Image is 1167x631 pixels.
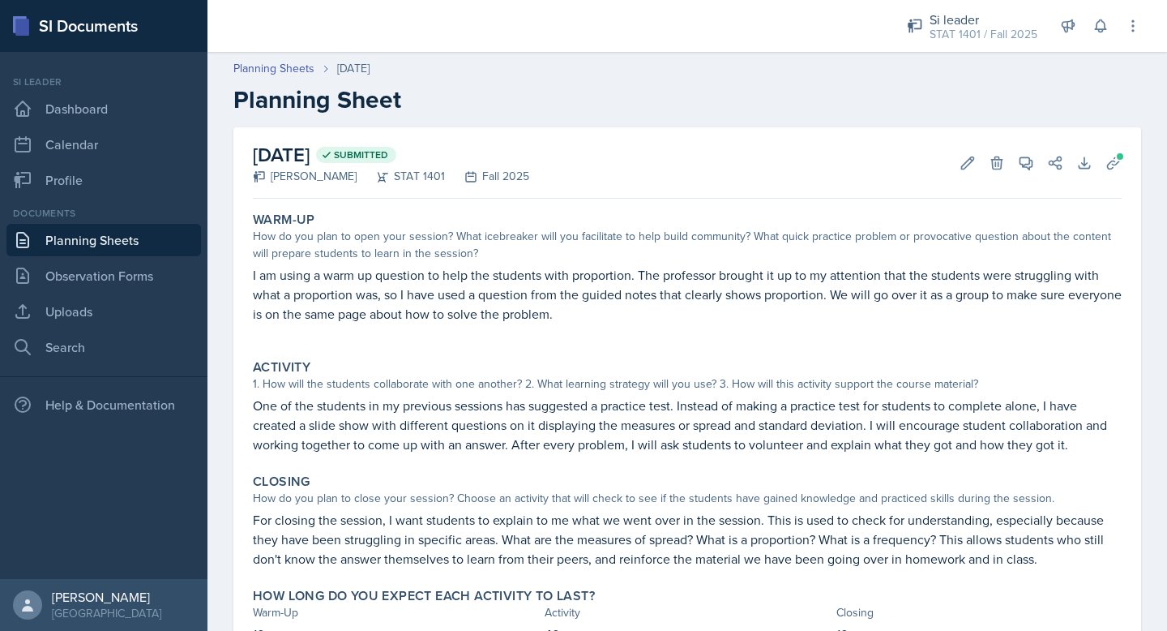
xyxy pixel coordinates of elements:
div: [DATE] [337,60,370,77]
p: For closing the session, I want students to explain to me what we went over in the session. This ... [253,510,1122,569]
div: Si leader [930,10,1037,29]
div: 1. How will the students collaborate with one another? 2. What learning strategy will you use? 3.... [253,376,1122,393]
a: Observation Forms [6,260,201,292]
div: Activity [545,604,830,621]
a: Planning Sheets [233,60,314,77]
a: Profile [6,164,201,196]
div: Documents [6,206,201,221]
a: Search [6,331,201,363]
div: [PERSON_NAME] [253,168,357,185]
div: Warm-Up [253,604,538,621]
a: Dashboard [6,92,201,125]
p: One of the students in my previous sessions has suggested a practice test. Instead of making a pr... [253,396,1122,454]
h2: Planning Sheet [233,85,1141,114]
div: STAT 1401 [357,168,445,185]
a: Uploads [6,295,201,328]
div: STAT 1401 / Fall 2025 [930,26,1037,43]
div: Si leader [6,75,201,89]
a: Planning Sheets [6,224,201,256]
div: How do you plan to open your session? What icebreaker will you facilitate to help build community... [253,228,1122,262]
div: [PERSON_NAME] [52,589,161,605]
h2: [DATE] [253,140,529,170]
a: Calendar [6,128,201,161]
label: Activity [253,359,310,376]
div: How do you plan to close your session? Choose an activity that will check to see if the students ... [253,490,1122,507]
label: Closing [253,474,310,490]
span: Submitted [334,148,388,161]
div: Closing [836,604,1122,621]
div: Fall 2025 [445,168,529,185]
div: [GEOGRAPHIC_DATA] [52,605,161,621]
label: How long do you expect each activity to last? [253,588,595,604]
div: Help & Documentation [6,388,201,421]
label: Warm-Up [253,212,315,228]
p: I am using a warm up question to help the students with proportion. The professor brought it up t... [253,265,1122,324]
